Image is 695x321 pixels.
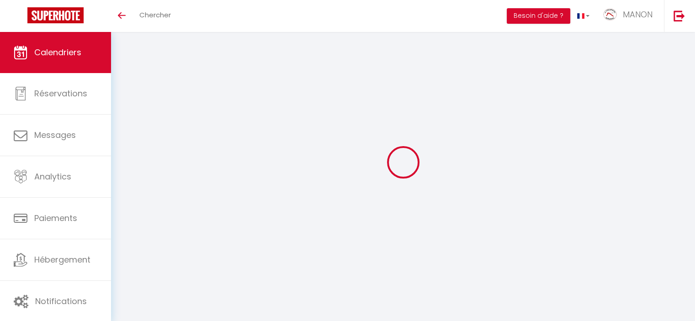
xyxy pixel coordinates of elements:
[139,10,171,20] span: Chercher
[623,9,653,20] span: MANON
[34,254,90,265] span: Hébergement
[34,129,76,141] span: Messages
[34,88,87,99] span: Réservations
[674,10,685,21] img: logout
[27,7,84,23] img: Super Booking
[507,8,570,24] button: Besoin d'aide ?
[34,171,71,182] span: Analytics
[34,212,77,224] span: Paiements
[34,47,81,58] span: Calendriers
[35,295,87,307] span: Notifications
[603,8,617,21] img: ...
